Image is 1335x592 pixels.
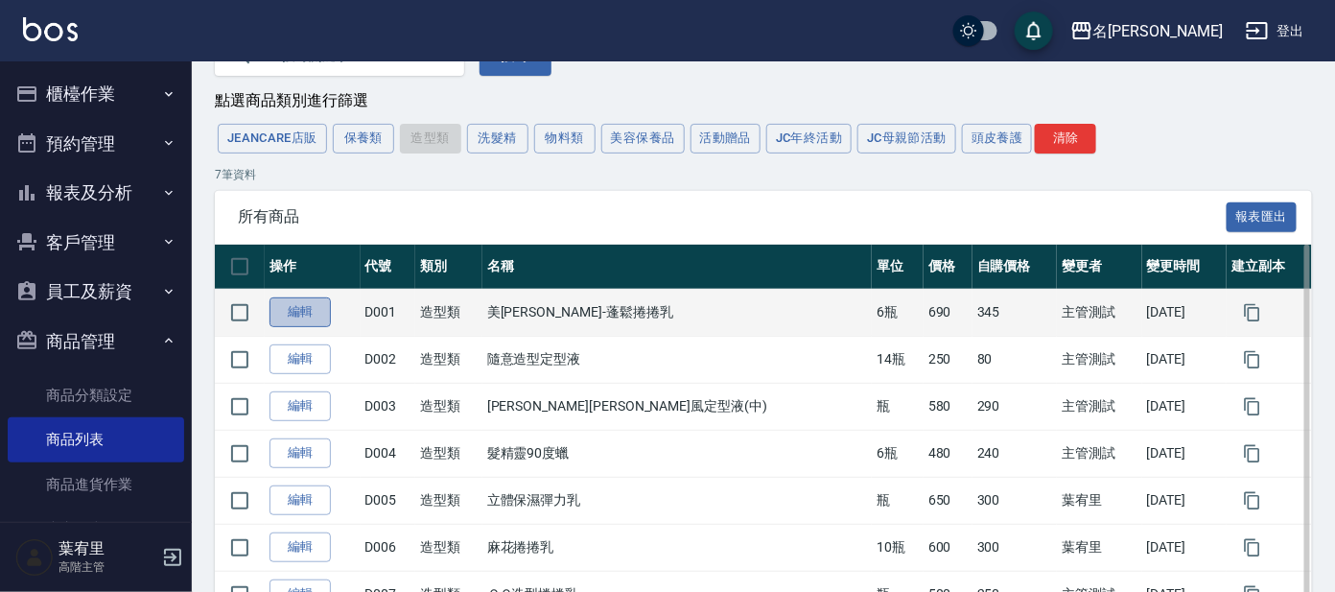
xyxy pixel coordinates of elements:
[1057,477,1142,524] td: 葉宥里
[972,524,1058,571] td: 300
[361,430,416,477] td: D004
[872,245,924,290] th: 單位
[1057,336,1142,383] td: 主管測試
[361,383,416,430] td: D003
[215,166,1312,183] p: 7 筆資料
[924,289,972,336] td: 690
[857,124,956,154] button: JC母親節活動
[269,297,331,327] a: 編輯
[482,289,873,336] td: 美[PERSON_NAME]-蓬鬆捲捲乳
[872,430,924,477] td: 6瓶
[1227,245,1312,290] th: 建立副本
[8,373,184,417] a: 商品分類設定
[872,289,924,336] td: 6瓶
[1238,13,1312,49] button: 登出
[8,267,184,317] button: 員工及薪資
[1227,202,1298,232] button: 報表匯出
[238,207,1227,226] span: 所有商品
[872,336,924,383] td: 14瓶
[415,524,482,571] td: 造型類
[1035,124,1096,154] button: 清除
[972,477,1058,524] td: 300
[972,383,1058,430] td: 290
[924,524,972,571] td: 600
[482,524,873,571] td: 麻花捲捲乳
[601,124,685,154] button: 美容保養品
[59,539,156,558] h5: 葉宥里
[1142,383,1228,430] td: [DATE]
[361,289,416,336] td: D001
[1142,336,1228,383] td: [DATE]
[482,245,873,290] th: 名稱
[1057,383,1142,430] td: 主管測試
[415,245,482,290] th: 類別
[415,383,482,430] td: 造型類
[23,17,78,41] img: Logo
[415,336,482,383] td: 造型類
[8,317,184,367] button: 商品管理
[333,124,394,154] button: 保養類
[1142,430,1228,477] td: [DATE]
[8,168,184,218] button: 報表及分析
[8,119,184,169] button: 預約管理
[15,538,54,577] img: Person
[972,289,1058,336] td: 345
[1015,12,1053,50] button: save
[1142,477,1228,524] td: [DATE]
[8,69,184,119] button: 櫃檯作業
[415,289,482,336] td: 造型類
[415,477,482,524] td: 造型類
[924,245,972,290] th: 價格
[1063,12,1230,51] button: 名[PERSON_NAME]
[482,430,873,477] td: 髮精靈90度蠟
[482,477,873,524] td: 立體保濕彈力乳
[1142,245,1228,290] th: 變更時間
[1057,524,1142,571] td: 葉宥里
[269,438,331,468] a: 編輯
[269,485,331,515] a: 編輯
[872,477,924,524] td: 瓶
[1142,289,1228,336] td: [DATE]
[8,218,184,268] button: 客戶管理
[766,124,852,154] button: JC年終活動
[8,507,184,551] a: 廠商列表
[872,524,924,571] td: 10瓶
[361,245,416,290] th: 代號
[1227,207,1298,225] a: 報表匯出
[691,124,761,154] button: 活動贈品
[215,91,1312,111] div: 點選商品類別進行篩選
[1057,430,1142,477] td: 主管測試
[924,477,972,524] td: 650
[218,124,327,154] button: JeanCare店販
[361,524,416,571] td: D006
[924,383,972,430] td: 580
[1057,245,1142,290] th: 變更者
[872,383,924,430] td: 瓶
[1093,19,1223,43] div: 名[PERSON_NAME]
[59,558,156,576] p: 高階主管
[265,245,361,290] th: 操作
[361,477,416,524] td: D005
[361,336,416,383] td: D002
[1057,289,1142,336] td: 主管測試
[8,462,184,507] a: 商品進貨作業
[482,336,873,383] td: 隨意造型定型液
[269,344,331,374] a: 編輯
[534,124,596,154] button: 物料類
[972,245,1058,290] th: 自購價格
[415,430,482,477] td: 造型類
[1142,524,1228,571] td: [DATE]
[924,336,972,383] td: 250
[269,391,331,421] a: 編輯
[467,124,528,154] button: 洗髮精
[962,124,1033,154] button: 頭皮養護
[269,533,331,562] a: 編輯
[924,430,972,477] td: 480
[972,336,1058,383] td: 80
[482,383,873,430] td: [PERSON_NAME][PERSON_NAME]風定型液(中)
[8,417,184,462] a: 商品列表
[972,430,1058,477] td: 240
